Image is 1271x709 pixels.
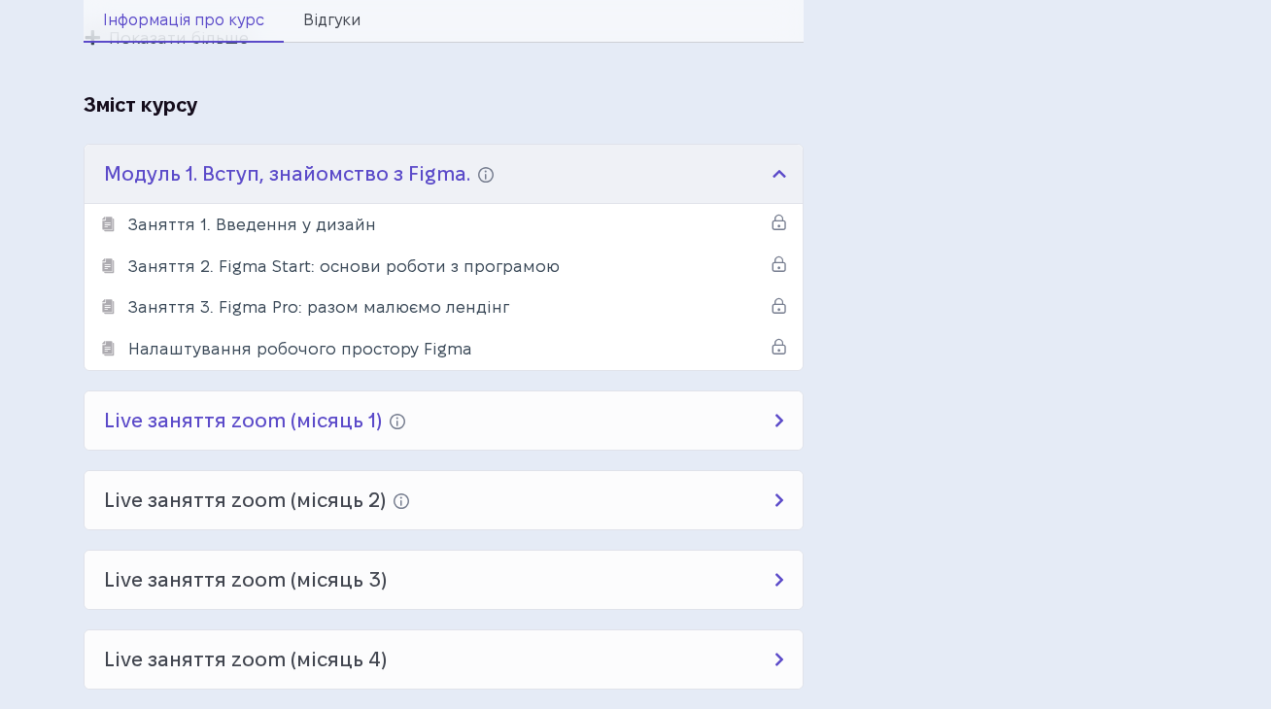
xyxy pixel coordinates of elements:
[85,391,803,450] h4: Live заняття zoom (місяць 1)
[85,551,803,609] h4: Live заняття zoom (місяць 3)
[128,257,560,275] span: Заняття 2. Figma Start: основи роботи з програмою
[128,340,472,357] span: Налаштування робочого простору Figma
[128,216,376,233] span: Заняття 1. Введення у дизайн
[128,298,509,316] span: Заняття 3. Figma Pro: разом малюємо лендінг
[85,630,803,689] h4: Live заняття zoom (місяць 4)
[85,471,803,529] h4: Live заняття zoom (місяць 2)
[84,89,804,120] h3: Зміст курсу
[85,145,803,203] h4: Модуль 1. Вступ, знайомство з Figma.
